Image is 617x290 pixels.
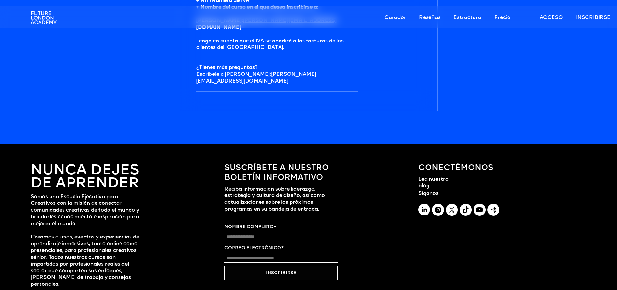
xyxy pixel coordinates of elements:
[224,187,325,212] font: Reciba información sobre liderazgo, estrategia y cultura de diseño, así como actualizaciones sobr...
[31,194,139,226] font: Somos una Escuela Ejecutiva para Creativos con la misión de conectar comunidades creativas de tod...
[384,15,406,20] font: Curador
[31,235,139,287] font: Creamos cursos, eventos y experiencias de aprendizaje inmersivas, tanto online como presenciales,...
[576,15,611,20] font: INSCRIBIRSE
[266,271,296,275] font: INSCRIBIRSE
[196,72,316,84] a: [PERSON_NAME][EMAIL_ADDRESS][DOMAIN_NAME]
[533,8,569,28] a: ACCESO
[413,8,447,28] a: Reseñas
[418,191,439,196] font: Síganos
[540,15,563,20] font: ACCESO
[418,183,429,189] font: blog
[569,8,617,28] a: INSCRIBIRSE
[418,177,449,182] font: Lea nuestro
[418,176,449,190] a: Lea nuestroblog
[453,15,481,20] font: Estructura
[196,39,344,51] font: Tenga en cuenta que el IVA se añadirá a las facturas de los clientes del [GEOGRAPHIC_DATA].
[419,15,440,20] font: Reseñas
[224,266,338,280] button: INSCRIBIRSE
[488,8,517,28] a: Precio
[196,65,258,70] font: ¿Tienes más preguntas?
[196,72,271,77] font: Escríbele a [PERSON_NAME]:
[224,164,329,182] font: SUSCRÍBETE A NUESTRO BOLETÍN INFORMATIVO
[224,246,284,250] font: CORREO ELECTRÓNICO*
[31,163,139,191] font: Nunca dejes de aprender
[224,225,276,229] font: NOMBRE COMPLETO*
[418,164,493,172] font: CONECTÉMONOS
[447,8,488,28] a: Estructura
[196,5,318,10] font: + Nombre del curso en el que desea inscribirse a:
[494,15,510,20] font: Precio
[378,8,413,28] a: Curador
